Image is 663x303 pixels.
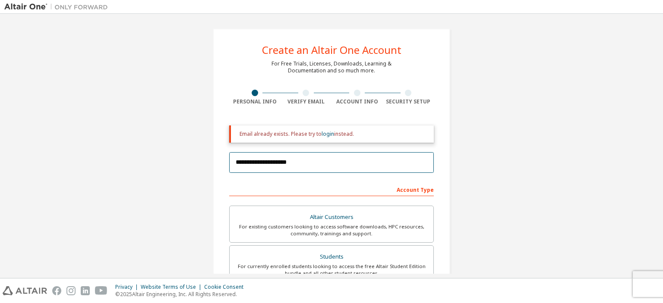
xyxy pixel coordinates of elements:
[204,284,249,291] div: Cookie Consent
[3,286,47,295] img: altair_logo.svg
[235,211,428,223] div: Altair Customers
[240,131,427,137] div: Email already exists. Please try to instead.
[235,223,428,237] div: For existing customers looking to access software downloads, HPC resources, community, trainings ...
[331,98,383,105] div: Account Info
[229,98,281,105] div: Personal Info
[95,286,107,295] img: youtube.svg
[4,3,112,11] img: Altair One
[115,291,249,298] p: © 2025 Altair Engineering, Inc. All Rights Reserved.
[235,251,428,263] div: Students
[141,284,204,291] div: Website Terms of Use
[115,284,141,291] div: Privacy
[322,130,334,137] a: login
[52,286,61,295] img: facebook.svg
[281,98,332,105] div: Verify Email
[235,263,428,277] div: For currently enrolled students looking to access the free Altair Student Edition bundle and all ...
[229,182,434,196] div: Account Type
[272,60,391,74] div: For Free Trials, Licenses, Downloads, Learning & Documentation and so much more.
[81,286,90,295] img: linkedin.svg
[66,286,76,295] img: instagram.svg
[383,98,434,105] div: Security Setup
[262,45,401,55] div: Create an Altair One Account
